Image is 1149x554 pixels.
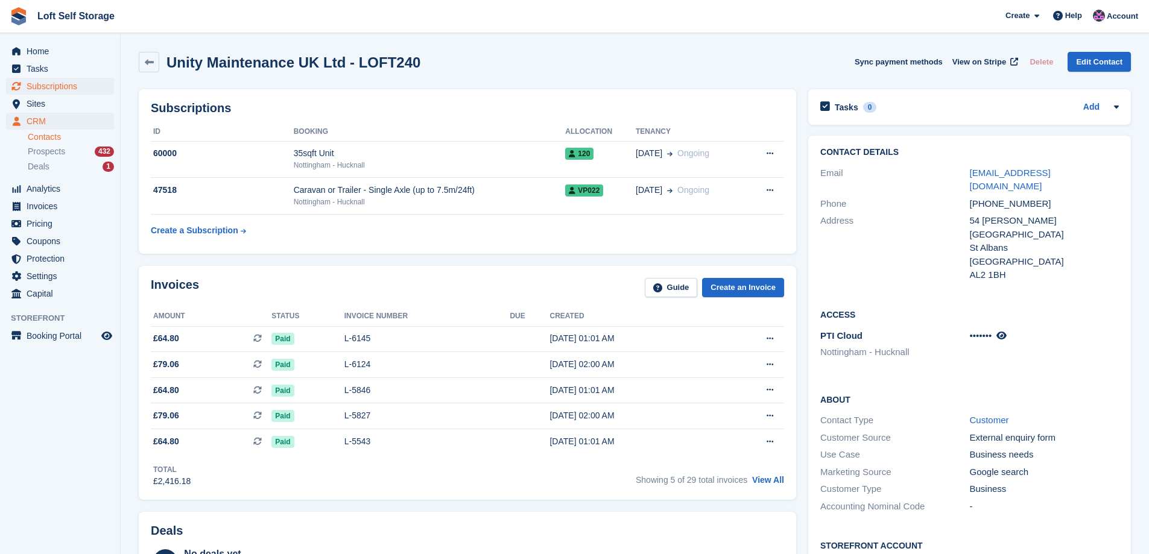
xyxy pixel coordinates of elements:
th: Invoice number [344,307,510,326]
div: 35sqft Unit [294,147,566,160]
span: £64.80 [153,435,179,448]
div: L-5846 [344,384,510,397]
span: [DATE] [636,147,662,160]
a: Guide [645,278,698,298]
span: Capital [27,285,99,302]
div: 60000 [151,147,294,160]
div: [DATE] 01:01 AM [549,435,718,448]
div: L-5827 [344,409,510,422]
span: Help [1065,10,1082,22]
div: 47518 [151,184,294,197]
span: Analytics [27,180,99,197]
th: Created [549,307,718,326]
div: External enquiry form [970,431,1119,445]
a: View on Stripe [948,52,1021,72]
span: Account [1107,10,1138,22]
a: menu [6,95,114,112]
a: Contacts [28,131,114,143]
span: Create [1005,10,1030,22]
button: Delete [1025,52,1058,72]
span: VP022 [565,184,603,197]
span: £79.06 [153,409,179,422]
span: 120 [565,148,593,160]
div: L-6145 [344,332,510,345]
div: Total [153,464,191,475]
a: Preview store [100,329,114,343]
a: menu [6,233,114,250]
div: Use Case [820,448,969,462]
span: Ongoing [677,185,709,195]
th: Tenancy [636,122,746,142]
h2: Storefront Account [820,539,1119,551]
h2: Access [820,308,1119,320]
h2: Contact Details [820,148,1119,157]
span: Booking Portal [27,327,99,344]
img: Amy Wright [1093,10,1105,22]
span: Paid [271,359,294,371]
span: Paid [271,385,294,397]
a: menu [6,250,114,267]
div: L-6124 [344,358,510,371]
a: menu [6,180,114,197]
img: stora-icon-8386f47178a22dfd0bd8f6a31ec36ba5ce8667c1dd55bd0f319d3a0aa187defe.svg [10,7,28,25]
a: [EMAIL_ADDRESS][DOMAIN_NAME] [970,168,1051,192]
div: AL2 1BH [970,268,1119,282]
span: Paid [271,410,294,422]
a: Customer [970,415,1009,425]
div: Nottingham - Hucknall [294,197,566,207]
a: menu [6,43,114,60]
div: [DATE] 01:01 AM [549,332,718,345]
a: Prospects 432 [28,145,114,158]
span: Settings [27,268,99,285]
span: Protection [27,250,99,267]
a: Loft Self Storage [33,6,119,26]
div: Customer Type [820,482,969,496]
span: Showing 5 of 29 total invoices [636,475,747,485]
div: Create a Subscription [151,224,238,237]
div: 54 [PERSON_NAME][GEOGRAPHIC_DATA] [970,214,1119,241]
div: Marketing Source [820,465,969,479]
div: Customer Source [820,431,969,445]
a: menu [6,60,114,77]
div: 432 [95,146,114,157]
th: Status [271,307,344,326]
div: Address [820,214,969,282]
div: [DATE] 02:00 AM [549,358,718,371]
th: Booking [294,122,566,142]
div: [PHONE_NUMBER] [970,197,1119,211]
h2: Deals [151,524,183,538]
a: Add [1083,101,1100,115]
span: Tasks [27,60,99,77]
span: View on Stripe [952,56,1006,68]
h2: Tasks [835,102,858,113]
span: Coupons [27,233,99,250]
div: 0 [863,102,877,113]
th: Due [510,307,549,326]
a: menu [6,78,114,95]
div: £2,416.18 [153,475,191,488]
span: £64.80 [153,384,179,397]
div: 1 [103,162,114,172]
span: Storefront [11,312,120,324]
th: Amount [151,307,271,326]
div: [DATE] 02:00 AM [549,409,718,422]
div: Business needs [970,448,1119,462]
div: Google search [970,465,1119,479]
span: £79.06 [153,358,179,371]
a: menu [6,198,114,215]
li: Nottingham - Hucknall [820,345,969,359]
div: Accounting Nominal Code [820,500,969,514]
a: menu [6,327,114,344]
th: Allocation [565,122,636,142]
span: Sites [27,95,99,112]
div: St Albans [970,241,1119,255]
span: Subscriptions [27,78,99,95]
span: ••••••• [970,330,992,341]
div: [GEOGRAPHIC_DATA] [970,255,1119,269]
a: menu [6,268,114,285]
a: Edit Contact [1068,52,1131,72]
a: Create an Invoice [702,278,784,298]
div: - [970,500,1119,514]
a: menu [6,215,114,232]
h2: Unity Maintenance UK Ltd - LOFT240 [166,54,420,71]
